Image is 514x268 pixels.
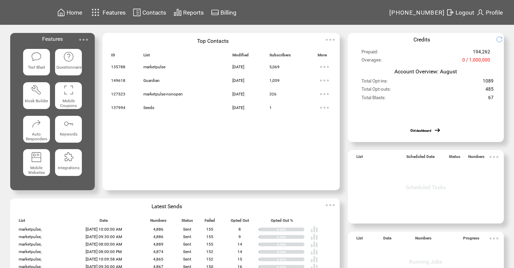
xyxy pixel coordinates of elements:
[237,249,242,254] span: 14
[318,60,331,74] img: ellypsis.svg
[232,105,244,110] span: [DATE]
[277,243,304,247] div: 0.29%
[58,165,79,170] span: Integrations
[318,74,331,87] img: ellypsis.svg
[19,218,25,226] span: List
[26,132,47,141] span: Auto Responders
[153,242,163,247] span: 4,889
[361,95,386,103] span: Total Blasts:
[206,242,213,247] span: 155
[111,65,125,69] span: 135788
[181,218,193,226] span: Status
[19,242,41,247] span: marketpulse,
[55,49,82,77] a: Questionnaire
[31,51,42,62] img: text-blast.svg
[89,6,127,19] a: Features
[445,7,475,18] a: Logout
[277,235,304,239] div: 0.18%
[153,227,163,232] span: 4,886
[67,9,82,16] span: Home
[496,36,508,43] img: refresh.png
[238,234,241,239] span: 9
[55,149,82,177] a: Integrations
[142,9,166,16] span: Contacts
[19,257,41,262] span: marketpulse,
[86,257,122,262] span: [DATE] 10:09:58 AM
[394,68,457,75] span: Account Overview: August
[210,7,237,18] a: Billing
[143,92,183,96] span: marketpulse-nonopen
[111,53,115,60] span: ID
[60,99,77,108] span: Mobile Coupons
[31,85,42,95] img: tool%201.svg
[143,78,160,83] span: Guardian
[232,53,249,60] span: Modified
[90,7,102,18] img: features.svg
[277,250,304,254] div: 0.29%
[237,257,242,262] span: 15
[57,8,65,17] img: home.svg
[183,227,191,232] span: Sent
[111,92,125,96] span: 127523
[55,82,82,110] a: Mobile Coupons
[311,248,318,255] img: poll%20-%20white.svg
[415,236,431,244] span: Numbers
[456,9,474,16] span: Logout
[383,236,391,244] span: Date
[55,116,82,144] a: Keywords
[86,234,122,239] span: [DATE] 09:30:00 AM
[463,236,479,244] span: Progress
[183,249,191,254] span: Sent
[143,53,150,60] span: List
[183,257,191,262] span: Sent
[277,257,304,262] div: 0.31%
[153,249,163,254] span: 4,874
[269,65,280,69] span: 5,069
[476,8,484,17] img: profile.svg
[111,78,125,83] span: 149618
[361,78,388,87] span: Total Opt-ins:
[413,36,430,43] span: Credits
[23,149,50,177] a: Mobile Websites
[473,49,490,57] span: 194,262
[63,51,74,62] img: questionnaire.svg
[356,236,363,244] span: List
[356,154,363,162] span: List
[23,82,50,110] a: Kiosk Builder
[206,234,213,239] span: 155
[323,198,337,212] img: ellypsis.svg
[318,87,331,101] img: ellypsis.svg
[318,53,327,60] span: More
[86,249,122,254] span: [DATE] 08:00:00 PM
[23,49,50,77] a: Text Blast
[237,242,242,247] span: 14
[152,203,182,210] span: Latest Sends
[232,78,244,83] span: [DATE]
[111,105,125,110] span: 137994
[468,154,484,162] span: Numbers
[197,38,229,44] span: Top Contacts
[220,9,236,16] span: Billing
[311,233,318,240] img: poll%20-%20white.svg
[153,234,163,239] span: 4,886
[56,65,82,70] span: Questionnaire
[277,228,304,232] div: 0.16%
[485,87,494,95] span: 485
[132,7,167,18] a: Contacts
[311,226,318,233] img: poll%20-%20white.svg
[206,227,213,232] span: 155
[150,218,166,226] span: Numbers
[361,57,382,66] span: Overages:
[174,8,182,17] img: chart.svg
[486,9,503,16] span: Profile
[323,33,337,47] img: ellypsis.svg
[211,8,219,17] img: creidtcard.svg
[269,105,272,110] span: 1
[153,257,163,262] span: 4,865
[231,218,249,226] span: Opted Out
[28,65,45,70] span: Text Blast
[183,9,204,16] span: Reports
[483,78,494,87] span: 1089
[462,57,490,66] span: 0 / 1,000,000
[183,242,191,247] span: Sent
